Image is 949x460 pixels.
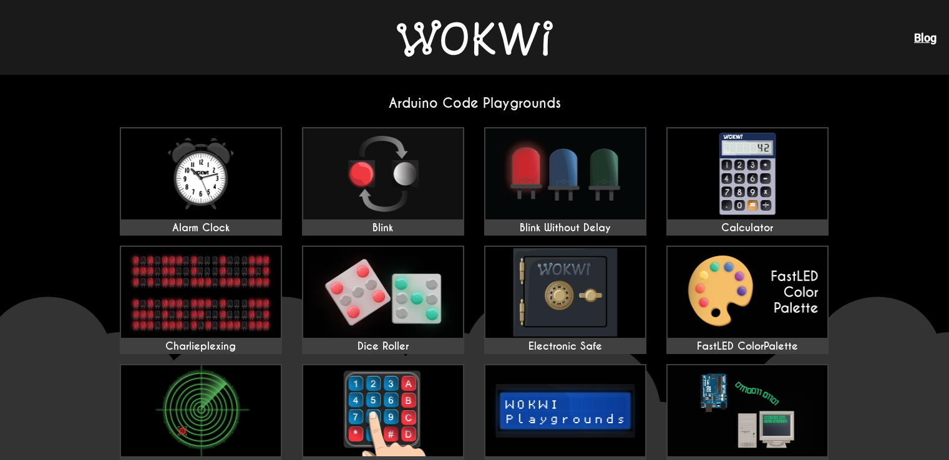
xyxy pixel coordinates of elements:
[485,365,645,456] img: LCD1602 Playground
[303,365,463,456] img: Keypad
[668,247,827,338] img: FastLED ColorPalette
[668,128,827,219] img: Calculator
[121,340,281,353] div: Charlieplexing
[668,222,827,234] div: Calculator
[484,127,646,236] a: Blink Without Delay
[485,340,645,353] div: Electronic Safe
[302,127,464,236] a: Blink
[397,20,553,57] img: Wokwi
[121,222,281,234] div: Alarm Clock
[485,247,645,338] img: Electronic Safe
[120,246,282,354] a: Charlieplexing
[303,247,463,338] img: Dice Roller
[668,340,827,353] div: FastLED ColorPalette
[666,246,829,354] a: FastLED ColorPalette
[485,128,645,219] img: Blink Without Delay
[121,247,281,338] img: Charlieplexing
[303,128,463,219] img: Blink
[121,365,281,456] img: I²C Scanner
[110,95,840,112] h2: Arduino Code Playgrounds
[668,365,827,456] img: Serial Monitor
[914,31,937,44] a: Blog
[303,340,463,353] div: Dice Roller
[302,246,464,354] a: Dice Roller
[303,222,463,234] div: Blink
[485,222,645,234] div: Blink Without Delay
[120,127,282,236] a: Alarm Clock
[484,246,646,354] a: Electronic Safe
[121,128,281,219] img: Alarm Clock
[666,127,829,236] a: Calculator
